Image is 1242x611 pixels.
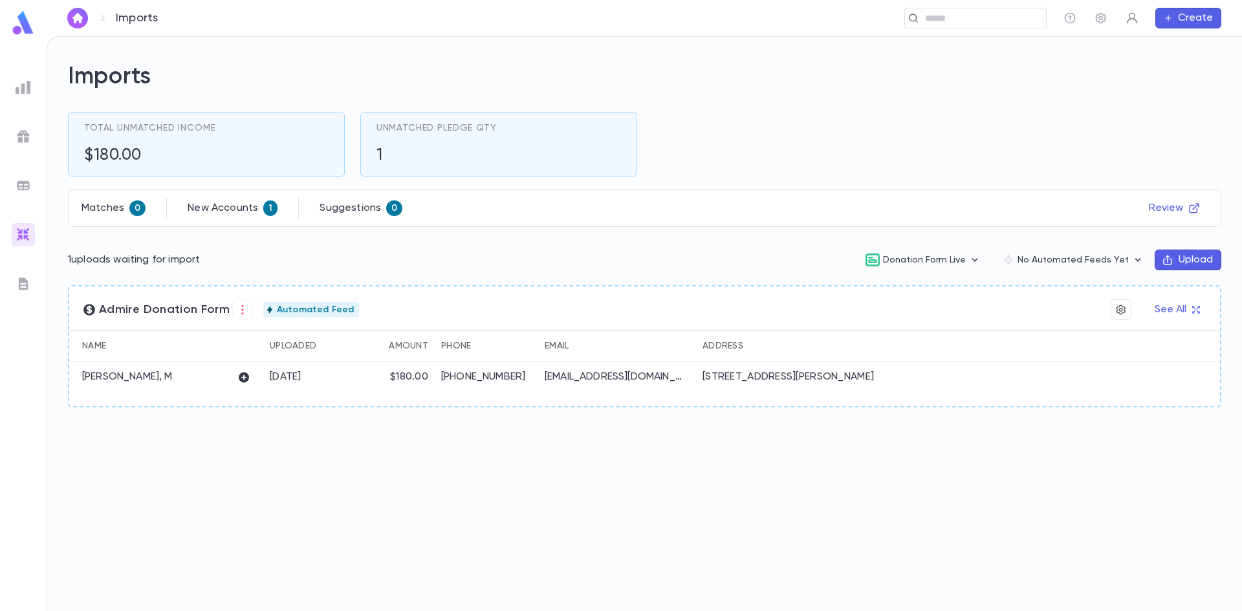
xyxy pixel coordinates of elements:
[84,123,215,133] span: Total Unmatched Income
[360,330,435,361] div: Amount
[386,203,402,213] span: 0
[435,330,538,361] div: Phone
[70,13,85,23] img: home_white.a664292cf8c1dea59945f0da9f25487c.svg
[1141,198,1208,219] button: Review
[270,330,316,361] div: Uploaded
[69,330,231,361] div: Name
[188,202,258,215] p: New Accounts
[68,253,200,266] p: 1 uploads waiting for import
[855,248,992,272] button: Donation Form Live
[16,276,31,292] img: letters_grey.7941b92b52307dd3b8a917253454ce1c.svg
[82,330,106,361] div: Name
[16,129,31,144] img: campaigns_grey.99e729a5f7ee94e3726e6486bddda8f1.svg
[320,202,381,215] p: Suggestions
[116,11,158,25] p: Imports
[992,248,1155,272] button: No Automated Feeds Yet
[270,370,301,383] div: 8/22/2025
[129,203,146,213] span: 0
[545,330,569,361] div: Email
[82,202,124,215] p: Matches
[390,370,428,383] div: $180.00
[441,370,532,383] p: [PHONE_NUMBER]
[272,305,359,315] span: Automated Feed
[1155,250,1221,270] button: Upload
[538,330,696,361] div: Email
[10,10,36,36] img: logo
[82,299,253,320] span: Admire Donation Form
[376,123,497,133] span: Unmatched Pledge Qty
[263,330,360,361] div: Uploaded
[82,370,173,383] p: [PERSON_NAME], M
[1147,299,1207,320] button: See All
[16,227,31,242] img: imports_gradient.a72c8319815fb0872a7f9c3309a0627a.svg
[376,146,383,166] h5: 1
[389,330,428,361] div: Amount
[84,146,142,166] h5: $180.00
[16,80,31,95] img: reports_grey.c525e4749d1bce6a11f5fe2a8de1b229.svg
[68,63,1221,91] h2: Imports
[16,178,31,193] img: batches_grey.339ca447c9d9533ef1741baa751efc33.svg
[703,370,874,383] div: [STREET_ADDRESS][PERSON_NAME]
[703,330,743,361] div: Address
[441,330,471,361] div: Phone
[1155,8,1221,28] button: Create
[263,203,278,213] span: 1
[696,330,922,361] div: Address
[545,370,687,383] p: [EMAIL_ADDRESS][DOMAIN_NAME]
